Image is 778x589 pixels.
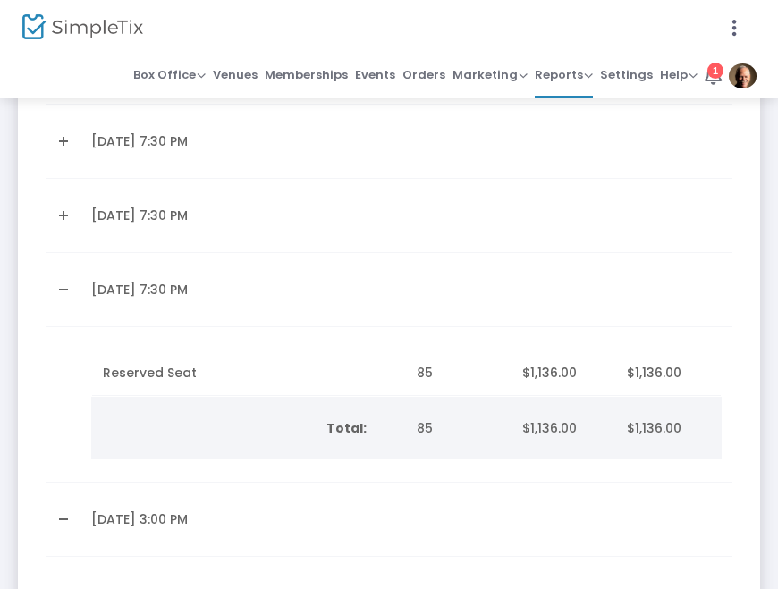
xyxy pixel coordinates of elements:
span: Venues [213,62,258,88]
div: 1 [707,63,723,79]
a: Marketing [452,54,528,98]
a: Collapse Details [56,505,70,534]
span: Reserved Seat [103,364,197,382]
a: Collapse Details [56,275,70,304]
span: $1,136.00 [627,419,681,437]
a: Orders [402,54,445,98]
td: [DATE] 7:30 PM [80,105,407,179]
b: Total: [326,419,367,437]
a: Settings [600,54,653,98]
span: $1,136.00 [522,419,577,437]
span: 85 [417,419,433,437]
a: Reports [535,54,593,98]
td: [DATE] 3:00 PM [80,483,407,557]
div: Data table [92,350,721,396]
span: $1,136.00 [627,364,681,382]
span: Help [660,66,698,83]
a: Memberships [265,54,348,98]
a: Help [660,54,698,98]
a: Events [355,54,395,98]
a: Box Office [133,54,206,98]
span: Memberships [265,62,348,88]
span: Settings [600,62,653,88]
span: Marketing [452,66,528,83]
td: [DATE] 7:30 PM [80,179,407,253]
span: Reports [535,66,593,83]
span: Events [355,62,395,88]
a: Expand Details [56,201,70,230]
td: [DATE] 7:30 PM [80,253,407,327]
span: Box Office [133,66,206,83]
a: Expand Details [56,127,70,156]
span: $1,136.00 [522,364,577,382]
span: 85 [417,364,433,382]
a: Venues [213,54,258,98]
span: Orders [402,62,445,88]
